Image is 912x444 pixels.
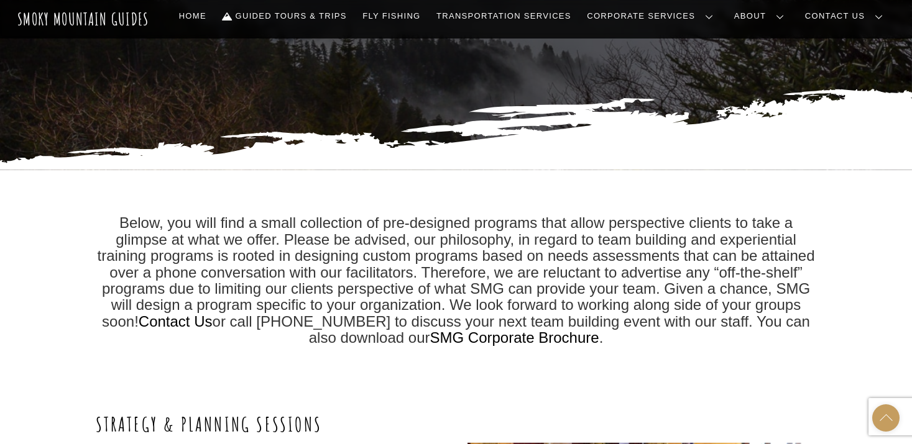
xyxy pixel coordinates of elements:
a: Smoky Mountain Guides [17,9,149,29]
a: SMG Corporate Brochure [430,329,599,346]
a: Transportation Services [431,3,576,29]
a: Contact Us [800,3,893,29]
a: Contact Us [139,313,213,330]
a: Home [174,3,211,29]
a: About [729,3,794,29]
p: Below, you will find a small collection of pre-designed programs that allow perspective clients t... [96,215,817,346]
h2: STRATEGY & PLANNING SESSIONS [96,411,444,437]
a: Fly Fishing [357,3,425,29]
a: Guided Tours & Trips [218,3,352,29]
a: Corporate Services [582,3,723,29]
